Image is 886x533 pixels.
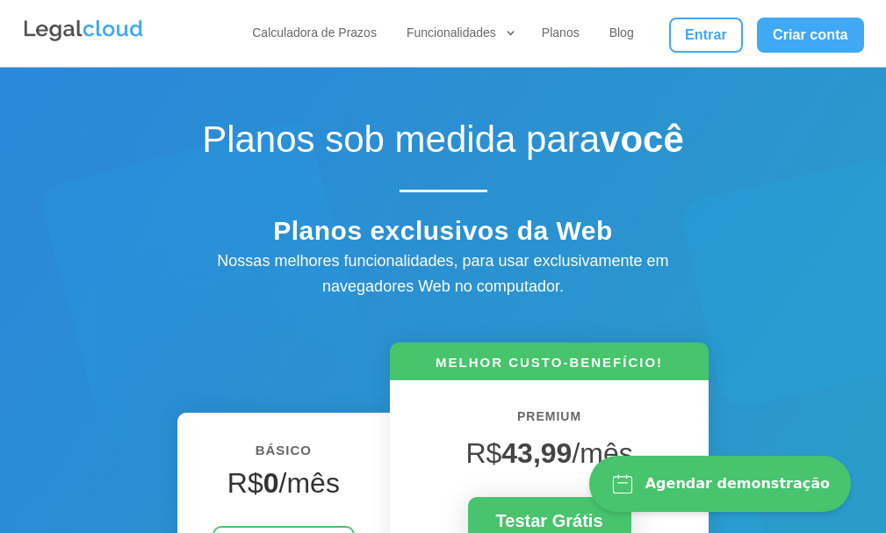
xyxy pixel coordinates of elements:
a: Blog [604,25,639,47]
img: Legalcloud Logo [22,18,145,44]
a: Logo da Legalcloud [22,32,145,47]
span: R$ /mês [465,437,632,469]
strong: 0 [263,467,279,499]
h6: MELHOR CUSTO-BENEFÍCIO! [390,353,709,380]
a: Criar conta [757,18,864,53]
div: Nossas melhores funcionalidades, para usar exclusivamente em navegadores Web no computador. [180,248,707,299]
a: Funcionalidades [401,25,517,47]
a: Entrar [669,18,743,53]
h6: PREMIUM [416,407,682,436]
h6: BÁSICO [204,439,364,471]
strong: você [600,119,684,160]
a: Calculadora de Prazos [247,25,382,47]
h4: Planos exclusivos da Web [136,215,751,256]
strong: 43,99 [501,437,572,469]
h4: R$ /mês [204,466,364,508]
a: Planos [537,25,585,47]
h1: Planos sob medida para [136,118,751,170]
